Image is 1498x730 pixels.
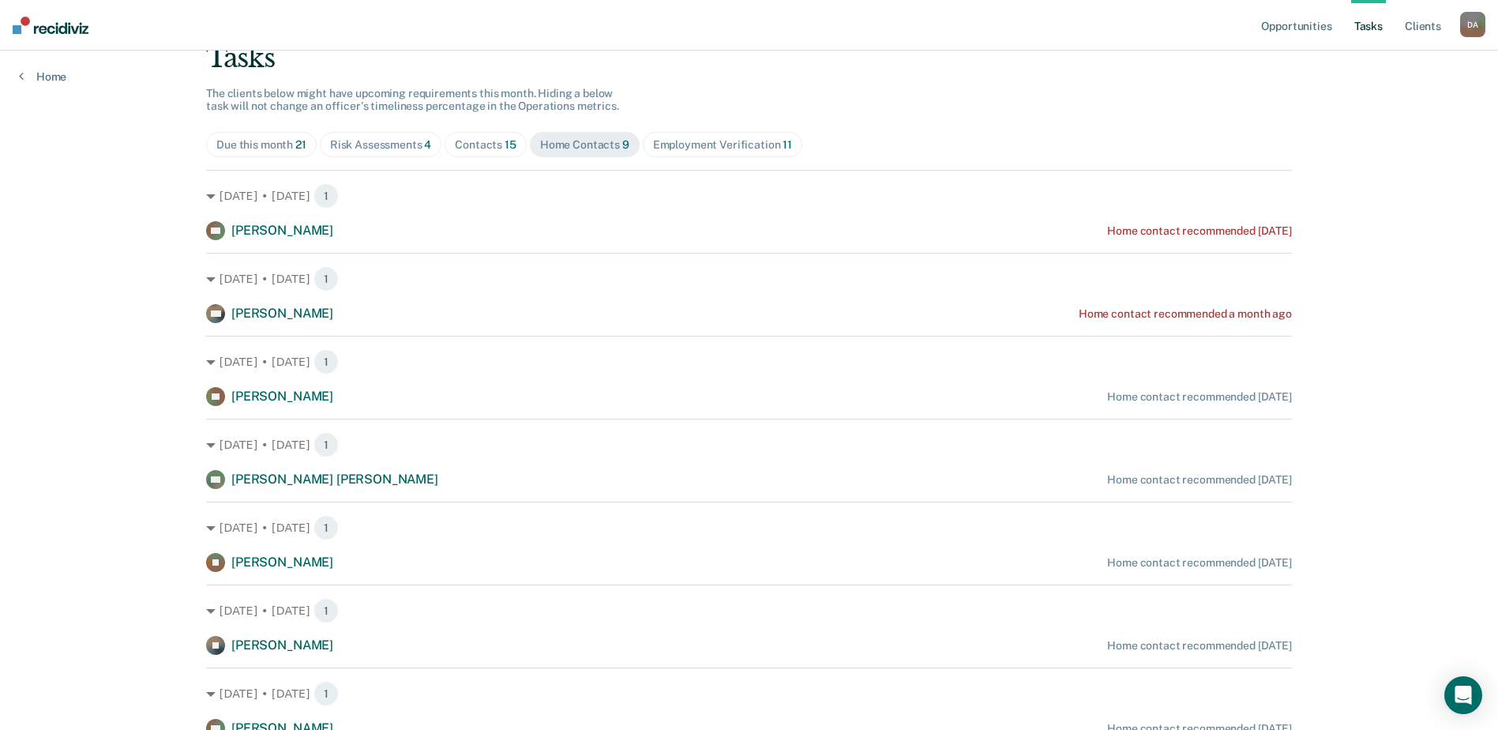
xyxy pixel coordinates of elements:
span: 1 [313,266,339,292]
a: Home [19,70,66,84]
span: [PERSON_NAME] [231,555,333,570]
div: [DATE] • [DATE] 1 [206,515,1292,540]
div: [DATE] • [DATE] 1 [206,681,1292,706]
div: Home contact recommended [DATE] [1107,639,1292,653]
div: Risk Assessments [330,138,432,152]
span: [PERSON_NAME] [231,306,333,321]
span: 1 [313,598,339,623]
span: 4 [424,138,431,151]
div: [DATE] • [DATE] 1 [206,349,1292,374]
div: Home contact recommended [DATE] [1107,473,1292,487]
div: [DATE] • [DATE] 1 [206,432,1292,457]
div: Home Contacts [540,138,629,152]
span: [PERSON_NAME] [231,223,333,238]
span: The clients below might have upcoming requirements this month. Hiding a below task will not chang... [206,87,619,113]
span: 1 [313,432,339,457]
div: Due this month [216,138,306,152]
div: Home contact recommended [DATE] [1107,390,1292,404]
div: Contacts [455,138,516,152]
div: Home contact recommended [DATE] [1107,224,1292,238]
span: [PERSON_NAME] [PERSON_NAME] [231,472,438,487]
div: Tasks [206,42,1292,74]
span: 1 [313,183,339,209]
button: DA [1460,12,1485,37]
div: Home contact recommended a month ago [1079,307,1292,321]
span: 15 [505,138,516,151]
div: Employment Verification [653,138,792,152]
div: Open Intercom Messenger [1444,676,1482,714]
span: 1 [313,681,339,706]
div: [DATE] • [DATE] 1 [206,266,1292,292]
span: 1 [313,515,339,540]
span: 1 [313,349,339,374]
span: 21 [295,138,306,151]
span: [PERSON_NAME] [231,638,333,653]
div: D A [1460,12,1485,37]
span: 9 [622,138,629,151]
img: Recidiviz [13,17,88,34]
div: Home contact recommended [DATE] [1107,556,1292,570]
div: [DATE] • [DATE] 1 [206,598,1292,623]
div: [DATE] • [DATE] 1 [206,183,1292,209]
span: [PERSON_NAME] [231,389,333,404]
span: 11 [783,138,792,151]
